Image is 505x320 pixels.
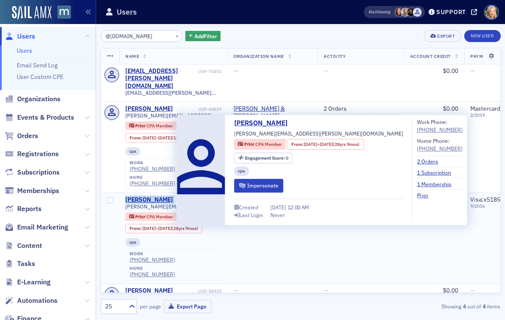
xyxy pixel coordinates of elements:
[140,302,161,310] label: per page
[234,166,249,176] div: cpa
[5,241,42,251] a: Content
[373,302,501,310] div: Showing out of items
[125,147,140,156] div: cpa
[481,302,487,310] strong: 4
[234,153,293,163] div: Engagement Score: 0
[17,186,59,196] span: Memberships
[130,160,175,166] div: work
[245,155,286,161] span: Engagement Score :
[142,226,198,231] div: – (28yrs 9mos)
[417,145,463,152] a: [PHONE_NUMBER]
[17,204,42,214] span: Reports
[417,157,445,165] a: 2 Orders
[125,121,177,130] div: Prior: Prior: CPA Member
[234,139,286,150] div: Prior: Prior: CPA Member
[17,113,74,122] span: Events & Products
[17,223,68,232] span: Email Marketing
[5,168,60,177] a: Subscriptions
[158,135,172,141] span: [DATE]
[17,241,42,251] span: Content
[413,8,422,17] span: Justin Chase
[17,47,32,54] a: Users
[239,205,258,210] div: Created
[436,8,466,16] div: Support
[369,9,390,15] span: Viewing
[417,118,463,134] div: Work Phone:
[5,278,51,287] a: E-Learning
[17,73,64,81] a: User Custom CPE
[194,32,217,40] span: Add Filter
[417,169,457,176] a: 1 Subscription
[304,141,317,147] span: [DATE]
[5,223,68,232] a: Email Marketing
[443,105,458,112] span: $0.00
[437,34,455,39] div: Export
[125,53,139,59] span: Name
[198,69,221,74] div: USR-74452
[245,156,288,160] div: 0
[125,133,200,142] div: From: 2006-07-23 00:00:00
[291,141,304,148] span: From :
[5,94,60,104] a: Organizations
[130,166,175,172] a: [PHONE_NUMBER]
[130,175,175,180] div: home
[175,197,222,203] div: USR-51949
[5,131,38,141] a: Orders
[417,137,463,153] div: Home Phone:
[146,214,173,220] span: CPA Member
[443,67,458,75] span: $0.00
[130,271,175,278] a: [PHONE_NUMBER]
[369,9,377,15] div: Also
[125,105,173,113] a: [PERSON_NAME]
[117,7,137,17] h1: Users
[234,179,284,192] button: Impersonate
[424,30,461,42] button: Export
[5,113,74,122] a: Events & Products
[185,31,221,42] button: AddFilter
[5,186,59,196] a: Memberships
[270,211,285,219] div: Never
[443,287,458,294] span: $0.00
[470,196,500,203] span: Visa : x5185
[238,141,281,148] a: Prior CPA Member
[324,105,347,113] a: 2 Orders
[130,226,142,231] span: From :
[142,135,196,141] div: – (12yrs 1mo)
[135,123,146,129] span: Prior
[125,196,173,204] a: [PERSON_NAME]
[164,300,212,313] button: Export Page
[125,67,197,90] a: [EMAIL_ADDRESS][PERSON_NAME][DOMAIN_NAME]
[17,94,60,104] span: Organizations
[125,112,221,119] span: [PERSON_NAME][EMAIL_ADDRESS][PERSON_NAME][DOMAIN_NAME]
[417,126,463,133] div: [PHONE_NUMBER]
[17,168,60,177] span: Subscriptions
[125,287,173,295] a: [PERSON_NAME]
[130,266,175,271] div: home
[142,135,156,141] span: [DATE]
[17,278,51,287] span: E-Learning
[304,141,360,148] div: – (28yrs 9mos)
[234,118,294,128] a: [PERSON_NAME]
[233,287,238,294] span: —
[125,90,221,96] span: [EMAIL_ADDRESS][PERSON_NAME][DOMAIN_NAME]
[17,61,57,69] a: Email Send Log
[239,213,263,217] div: Last Login
[417,191,435,199] a: Prior
[233,67,238,75] span: —
[270,204,287,211] span: [DATE]
[324,53,346,59] span: Activity
[17,296,57,305] span: Automations
[255,141,282,147] span: CPA Member
[125,224,202,233] div: From: 1989-11-29 00:00:00
[417,180,458,188] a: 1 Membership
[158,225,172,231] span: [DATE]
[233,53,284,59] span: Organization Name
[130,180,175,187] a: [PHONE_NUMBER]
[17,32,35,41] span: Users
